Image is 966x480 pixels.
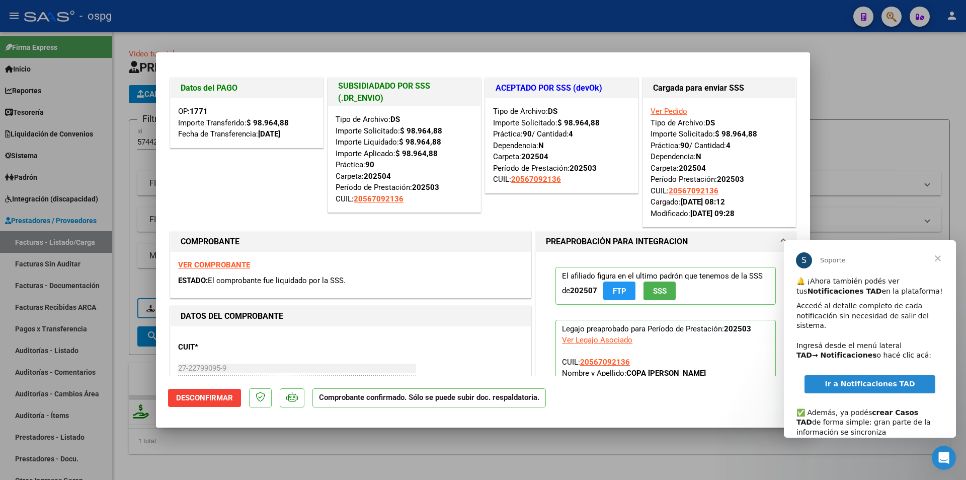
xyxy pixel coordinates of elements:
[679,164,706,173] strong: 202504
[562,358,750,433] span: CUIL: Nombre y Apellido: Período Desde: Período Hasta: Admite Dependencia:
[190,107,208,116] strong: 1771
[521,152,548,161] strong: 202504
[247,118,289,127] strong: $ 98.964,88
[13,158,159,227] div: ✅ Además, ya podés de forma simple: gran parte de la información se sincroniza automáticamente y ...
[680,141,689,150] strong: 90
[176,393,233,402] span: Desconfirmar
[653,287,667,296] span: SSS
[354,194,404,203] span: 20567092136
[400,126,442,135] strong: $ 98.964,88
[399,138,441,147] strong: $ 98.964,88
[536,232,795,252] mat-expansion-panel-header: PREAPROBACIÓN PARA INTEGRACION
[511,175,561,184] span: 20567092136
[715,129,757,139] strong: $ 98.964,88
[562,334,632,346] div: Ver Legajo Asociado
[570,286,597,295] strong: 202507
[178,107,208,116] span: OP:
[569,129,573,139] strong: 4
[412,183,439,192] strong: 202503
[932,446,956,470] iframe: Intercom live chat
[726,141,731,150] strong: 4
[178,129,280,139] span: Fecha de Transferencia:
[548,107,557,116] strong: DS
[651,209,735,218] span: Modificado:
[496,82,628,94] h1: ACEPTADO POR SSS (devOk)
[555,267,776,305] p: El afiliado figura en el ultimo padrón que tenemos de la SSS de
[653,82,785,94] h1: Cargada para enviar SSS
[651,106,788,219] div: Tipo de Archivo: Importe Solicitado: Práctica: / Cantidad: Dependencia: Carpeta: Período Prestaci...
[669,186,718,195] span: 20567092136
[570,164,597,173] strong: 202503
[364,172,391,181] strong: 202504
[784,240,956,438] iframe: Intercom live chat mensaje
[178,260,250,269] a: VER COMPROBANTE
[580,358,630,367] span: 20567092136
[603,282,635,300] button: FTP
[365,160,374,169] strong: 90
[178,341,282,353] p: CUIT
[312,388,546,408] p: Comprobante confirmado. Sólo se puede subir doc. respaldatoria.
[696,152,701,161] strong: N
[208,276,346,285] span: El comprobante fue liquidado por la SSS.
[643,282,676,300] button: SSS
[538,141,544,150] strong: N
[613,287,626,296] span: FTP
[546,236,688,248] h1: PREAPROBACIÓN PARA INTEGRACION
[626,369,706,378] strong: COPA [PERSON_NAME]
[168,389,241,407] button: Desconfirmar
[651,107,687,116] a: Ver Pedido
[493,106,630,185] div: Tipo de Archivo: Importe Solicitado: Práctica: / Cantidad: Dependencia: Carpeta: Período de Prest...
[690,209,735,218] strong: [DATE] 09:28
[705,118,715,127] strong: DS
[523,129,532,139] strong: 90
[178,118,289,127] span: Importe Transferido:
[395,149,438,158] strong: $ 98.964,88
[724,324,751,333] strong: 202503
[181,237,239,246] strong: COMPROBANTE
[557,118,600,127] strong: $ 98.964,88
[536,252,795,462] div: PREAPROBACIÓN PARA INTEGRACION
[338,80,470,104] h1: SUBSIDIADADO POR SSS (.DR_ENVIO)
[258,129,280,139] strong: [DATE]
[336,114,473,204] div: Tipo de Archivo: Importe Solicitado: Importe Liquidado: Importe Aplicado: Práctica: Carpeta: Perí...
[681,197,725,207] strong: [DATE] 08:12
[181,82,313,94] h1: Datos del PAGO
[555,320,776,439] p: Legajo preaprobado para Período de Prestación:
[178,276,208,285] span: ESTADO:
[390,115,400,124] strong: DS
[717,175,744,184] strong: 202503
[181,311,283,321] strong: DATOS DEL COMPROBANTE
